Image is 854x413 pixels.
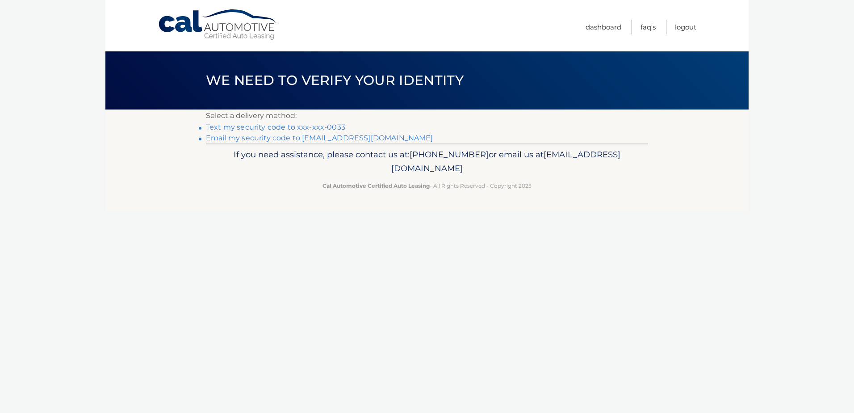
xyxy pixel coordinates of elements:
a: Email my security code to [EMAIL_ADDRESS][DOMAIN_NAME] [206,134,433,142]
p: - All Rights Reserved - Copyright 2025 [212,181,642,190]
a: Logout [675,20,696,34]
p: Select a delivery method: [206,110,648,122]
a: FAQ's [640,20,656,34]
span: We need to verify your identity [206,72,464,88]
strong: Cal Automotive Certified Auto Leasing [322,182,430,189]
a: Dashboard [586,20,621,34]
span: [PHONE_NUMBER] [410,149,489,160]
p: If you need assistance, please contact us at: or email us at [212,147,642,176]
a: Cal Automotive [158,9,278,41]
a: Text my security code to xxx-xxx-0033 [206,123,345,131]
